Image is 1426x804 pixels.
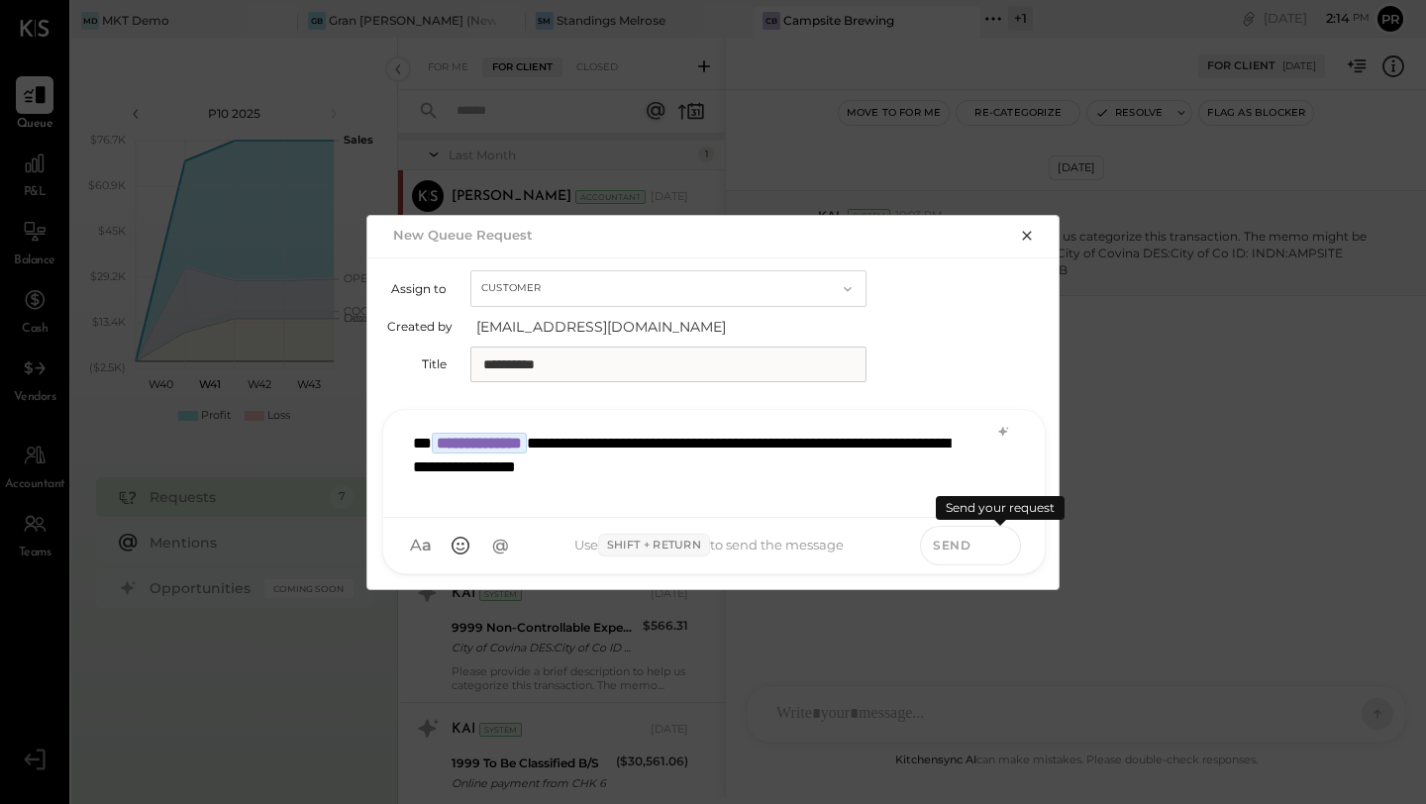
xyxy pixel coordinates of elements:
label: Assign to [387,281,447,296]
label: Title [387,356,447,371]
div: Send your request [936,496,1065,520]
span: [EMAIL_ADDRESS][DOMAIN_NAME] [476,317,872,337]
h2: New Queue Request [393,227,533,243]
button: Aa [403,528,439,563]
span: Shift + Return [598,534,710,557]
span: a [422,536,432,555]
button: @ [482,528,518,563]
div: Use to send the message [518,534,900,557]
label: Created by [387,319,453,334]
button: Customer [470,270,866,307]
span: @ [492,536,509,555]
span: Send [933,537,970,553]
